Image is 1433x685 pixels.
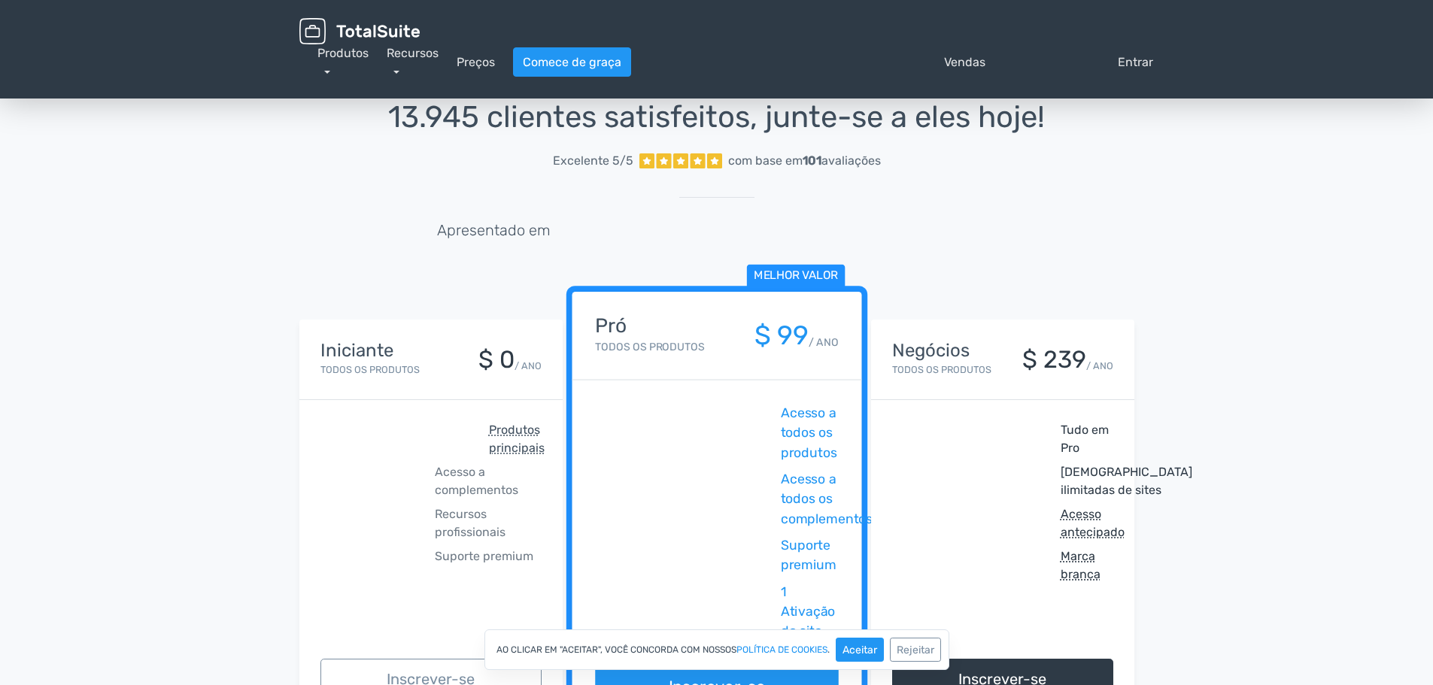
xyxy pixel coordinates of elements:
[435,549,533,563] font: Suporte premium
[317,46,369,60] font: Produtos
[809,336,839,349] font: / ANO
[780,405,836,461] font: Acesso a todos os produtos
[320,340,393,361] font: Iniciante
[1022,345,1086,374] font: $ 239
[1061,423,1109,455] font: Tudo em Pro
[1061,465,1192,497] font: [DEMOGRAPHIC_DATA] ilimitadas de sites
[435,507,505,539] font: Recursos profissionais
[457,53,495,71] a: Preços
[892,547,1055,565] font: verificar
[836,638,884,662] button: Aceitar
[595,341,704,353] font: Todos os produtos
[1061,549,1101,581] font: Marca branca
[1061,507,1125,539] font: Acesso antecipado
[631,53,938,71] font: pergunta_resposta
[320,505,429,523] font: fechar
[1086,360,1113,371] font: / ANO
[299,18,420,44] img: TotalSuite para WordPress
[320,547,429,565] font: fechar
[317,46,369,78] a: Produtos
[897,644,934,656] font: Rejeitar
[780,538,836,573] font: Suporte premium
[631,53,985,71] a: pergunta_respostaVendas
[515,360,542,371] font: / ANO
[388,99,1045,135] font: 13.945 clientes satisfeitos, junte-se a eles hoje!
[595,470,774,490] font: verificar
[754,268,837,283] font: Melhor valor
[299,146,1134,176] a: Excelente 5/5 com base em101avaliações
[892,340,970,361] font: Negócios
[595,582,774,602] font: verificar
[892,505,1055,523] font: verificar
[892,364,991,375] font: Todos os produtos
[457,55,495,69] font: Preços
[780,471,872,527] font: Acesso a todos os complementos
[320,364,420,375] font: Todos os produtos
[892,463,1055,481] font: verificar
[944,55,985,69] font: Vendas
[892,421,1055,439] font: verificar
[754,320,809,351] font: $ 99
[523,55,621,69] font: Comece de graça
[489,423,545,455] font: Produtos principais
[736,645,827,654] a: política de cookies
[320,421,483,439] font: verificar
[478,345,515,374] font: $ 0
[553,153,633,168] font: Excelente 5/5
[435,465,518,497] font: Acesso a complementos
[803,153,821,168] font: 101
[842,644,877,656] font: Aceitar
[728,153,803,168] font: com base em
[595,314,627,338] font: Pró
[513,47,631,77] a: Comece de graça
[320,463,429,481] font: fechar
[821,153,881,168] font: avaliações
[1003,53,1153,71] a: pessoaEntrar
[827,644,830,655] font: .
[595,404,774,423] font: verificar
[437,221,551,239] font: Apresentado em
[890,638,941,662] button: Rejeitar
[1003,53,1112,71] font: pessoa
[736,644,827,655] font: política de cookies
[496,644,736,655] font: Ao clicar em "Aceitar", você concorda com nossos
[387,46,439,60] font: Recursos
[595,536,774,556] font: verificar
[1118,55,1153,69] font: Entrar
[387,46,439,78] a: Recursos
[780,584,835,640] font: 1 Ativação do site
